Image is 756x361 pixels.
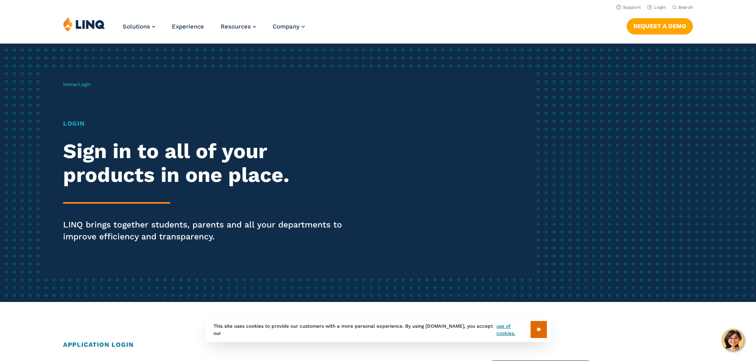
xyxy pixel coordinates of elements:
[672,4,693,10] button: Open Search Bar
[63,82,90,87] span: /
[206,317,551,342] div: This site uses cookies to provide our customers with a more personal experience. By using [DOMAIN...
[221,23,256,30] a: Resources
[172,23,204,30] a: Experience
[63,119,354,128] h1: Login
[627,17,693,34] nav: Button Navigation
[496,323,530,337] a: use of cookies.
[63,139,354,187] h2: Sign in to all of your products in one place.
[123,17,305,43] nav: Primary Navigation
[63,17,105,32] img: LINQ | K‑12 Software
[79,82,90,87] span: Login
[678,5,693,10] span: Search
[273,23,305,30] a: Company
[63,219,354,243] p: LINQ brings together students, parents and all your departments to improve efficiency and transpa...
[221,23,251,30] span: Resources
[647,5,666,10] a: Login
[273,23,300,30] span: Company
[616,5,641,10] a: Support
[123,23,150,30] span: Solutions
[63,82,77,87] a: Home
[123,23,155,30] a: Solutions
[722,329,744,351] button: Hello, have a question? Let’s chat.
[627,18,693,34] a: Request a Demo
